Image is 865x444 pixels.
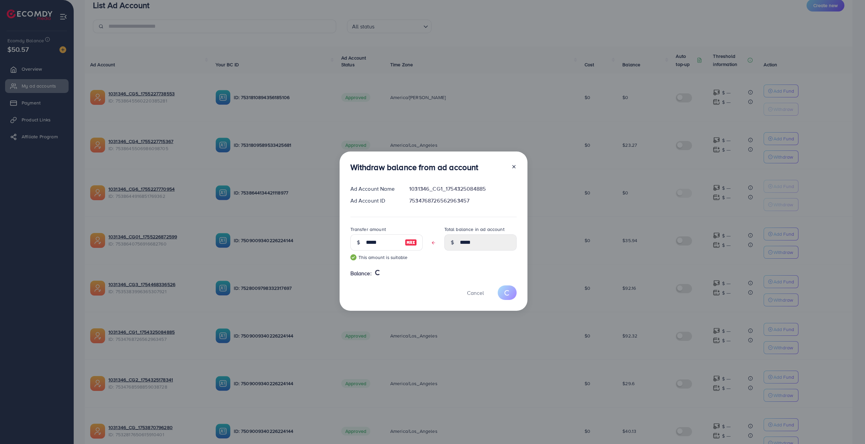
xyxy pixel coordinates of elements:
[459,285,492,300] button: Cancel
[444,226,504,233] label: Total balance in ad account
[404,197,522,205] div: 7534768726562963457
[350,162,478,172] h3: Withdraw balance from ad account
[345,197,404,205] div: Ad Account ID
[405,238,417,247] img: image
[350,270,372,277] span: Balance:
[467,289,484,297] span: Cancel
[836,414,860,439] iframe: Chat
[345,185,404,193] div: Ad Account Name
[350,254,356,260] img: guide
[350,254,423,261] small: This amount is suitable
[350,226,386,233] label: Transfer amount
[404,185,522,193] div: 1031346_CG1_1754325084885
